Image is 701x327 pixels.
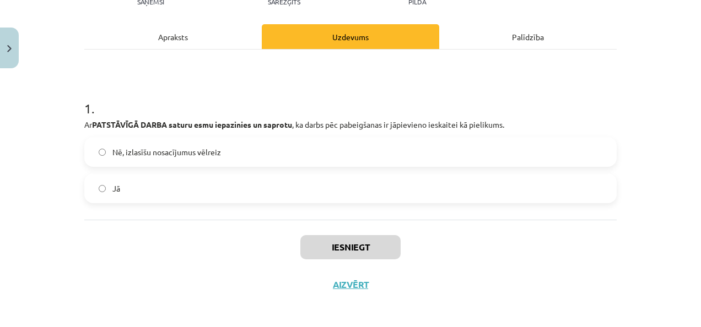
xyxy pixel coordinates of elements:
input: Nē, izlasīšu nosacījumus vēlreiz [99,149,106,156]
span: Jā [112,183,120,194]
button: Aizvērt [330,279,371,290]
div: Uzdevums [262,24,439,49]
img: icon-close-lesson-0947bae3869378f0d4975bcd49f059093ad1ed9edebbc8119c70593378902aed.svg [7,45,12,52]
button: Iesniegt [300,235,401,259]
h1: 1 . [84,81,617,116]
div: Palīdzība [439,24,617,49]
input: Jā [99,185,106,192]
span: Nē, izlasīšu nosacījumus vēlreiz [112,146,221,158]
strong: PATSTĀVĪGĀ DARBA saturu esmu iepazinies un saprotu [92,119,292,129]
p: Ar , ka darbs pēc pabeigšanas ir jāpievieno ieskaitei kā pielikums. [84,119,617,130]
div: Apraksts [84,24,262,49]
